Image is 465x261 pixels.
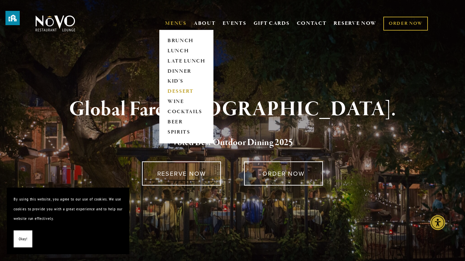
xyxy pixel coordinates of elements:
span: Okay! [19,234,27,244]
a: LATE LUNCH [165,56,208,66]
a: MENUS [165,20,187,27]
button: Okay! [14,230,32,248]
a: COCKTAILS [165,107,208,117]
a: CONTACT [297,17,327,30]
a: Voted Best Outdoor Dining 202 [172,137,288,150]
strong: Global Fare. [GEOGRAPHIC_DATA]. [69,97,396,122]
a: LUNCH [165,46,208,56]
a: ABOUT [194,20,216,27]
a: BEER [165,117,208,127]
button: privacy banner [5,11,20,25]
a: GIFT CARDS [254,17,290,30]
a: ORDER NOW [383,17,428,31]
a: EVENTS [223,20,246,27]
a: DESSERT [165,87,208,97]
h2: 5 [46,136,419,150]
a: BRUNCH [165,36,208,46]
a: SPIRITS [165,127,208,138]
a: ORDER NOW [244,161,323,186]
p: By using this website, you agree to our use of cookies. We use cookies to provide you with a grea... [14,194,123,224]
a: WINE [165,97,208,107]
a: RESERVE NOW [142,161,221,186]
img: Novo Restaurant &amp; Lounge [34,15,77,32]
a: DINNER [165,66,208,76]
div: Accessibility Menu [430,215,445,230]
a: KID'S [165,76,208,87]
a: RESERVE NOW [334,17,376,30]
section: Cookie banner [7,188,129,254]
